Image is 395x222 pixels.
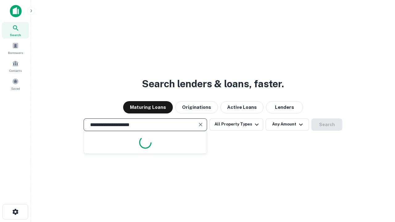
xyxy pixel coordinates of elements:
[266,118,309,131] button: Any Amount
[2,40,29,56] a: Borrowers
[10,5,22,17] img: capitalize-icon.png
[2,58,29,74] a: Contacts
[11,86,20,91] span: Saved
[175,101,218,113] button: Originations
[142,76,284,91] h3: Search lenders & loans, faster.
[196,120,205,129] button: Clear
[123,101,173,113] button: Maturing Loans
[364,173,395,202] iframe: Chat Widget
[266,101,303,113] button: Lenders
[2,76,29,92] a: Saved
[8,50,23,55] span: Borrowers
[220,101,264,113] button: Active Loans
[210,118,263,131] button: All Property Types
[2,22,29,39] a: Search
[9,68,22,73] span: Contacts
[10,32,21,37] span: Search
